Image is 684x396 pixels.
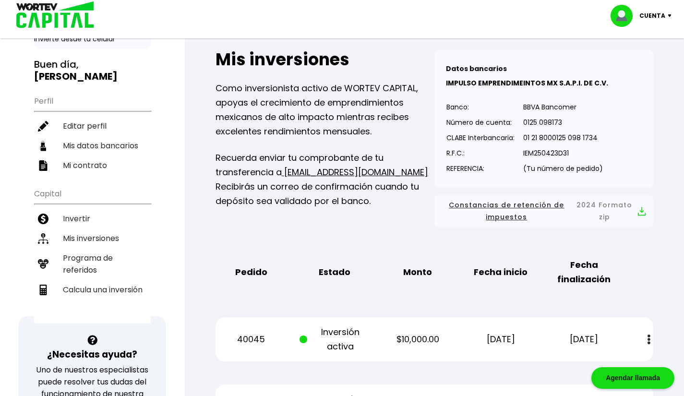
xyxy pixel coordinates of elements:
img: recomiendanos-icon.9b8e9327.svg [38,259,48,269]
h2: Mis inversiones [216,50,434,69]
img: inversiones-icon.6695dc30.svg [38,233,48,244]
img: datos-icon.10cf9172.svg [38,141,48,151]
ul: Capital [34,183,151,324]
p: R.F.C.: [446,146,515,160]
p: Recuerda enviar tu comprobante de tu transferencia a Recibirás un correo de confirmación cuando t... [216,151,434,208]
b: IMPULSO EMPRENDIMEINTOS MX S.A.P.I. DE C.V. [446,78,608,88]
p: (Tu número de pedido) [523,161,603,176]
p: Como inversionista activo de WORTEV CAPITAL, apoyas el crecimiento de emprendimientos mexicanos d... [216,81,434,139]
img: icon-down [665,14,678,17]
p: [DATE] [549,332,619,347]
ul: Perfil [34,90,151,175]
a: Mis inversiones [34,228,151,248]
img: profile-image [611,5,639,27]
p: Cuenta [639,9,665,23]
p: CLABE Interbancaria: [446,131,515,145]
p: 0125 098173 [523,115,603,130]
a: Mi contrato [34,156,151,175]
p: Banco: [446,100,515,114]
a: Editar perfil [34,116,151,136]
img: contrato-icon.f2db500c.svg [38,160,48,171]
b: Datos bancarios [446,64,507,73]
p: 40045 [216,332,286,347]
a: Calcula una inversión [34,280,151,300]
b: [PERSON_NAME] [34,70,118,83]
p: 01 21 8000125 098 1734 [523,131,603,145]
p: REFERENCIA: [446,161,515,176]
img: calculadora-icon.17d418c4.svg [38,285,48,295]
span: Constancias de retención de impuestos [442,199,571,223]
img: invertir-icon.b3b967d7.svg [38,214,48,224]
h3: Buen día, [34,59,151,83]
p: BBVA Bancomer [523,100,603,114]
p: [DATE] [466,332,536,347]
a: [EMAIL_ADDRESS][DOMAIN_NAME] [282,166,428,178]
a: Mis datos bancarios [34,136,151,156]
b: Monto [403,265,432,279]
div: Agendar llamada [591,367,674,389]
a: Invertir [34,209,151,228]
b: Fecha inicio [474,265,528,279]
p: Inversión activa [300,325,370,354]
b: Pedido [235,265,267,279]
b: Estado [319,265,350,279]
p: $10,000.00 [383,332,453,347]
p: IEM250423D31 [523,146,603,160]
img: editar-icon.952d3147.svg [38,121,48,132]
h3: ¿Necesitas ayuda? [47,348,137,361]
p: Invierte desde tu celular [34,34,151,44]
p: Número de cuenta: [446,115,515,130]
button: Constancias de retención de impuestos2024 Formato zip [442,199,646,223]
b: Fecha finalización [549,258,619,287]
a: Programa de referidos [34,248,151,280]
